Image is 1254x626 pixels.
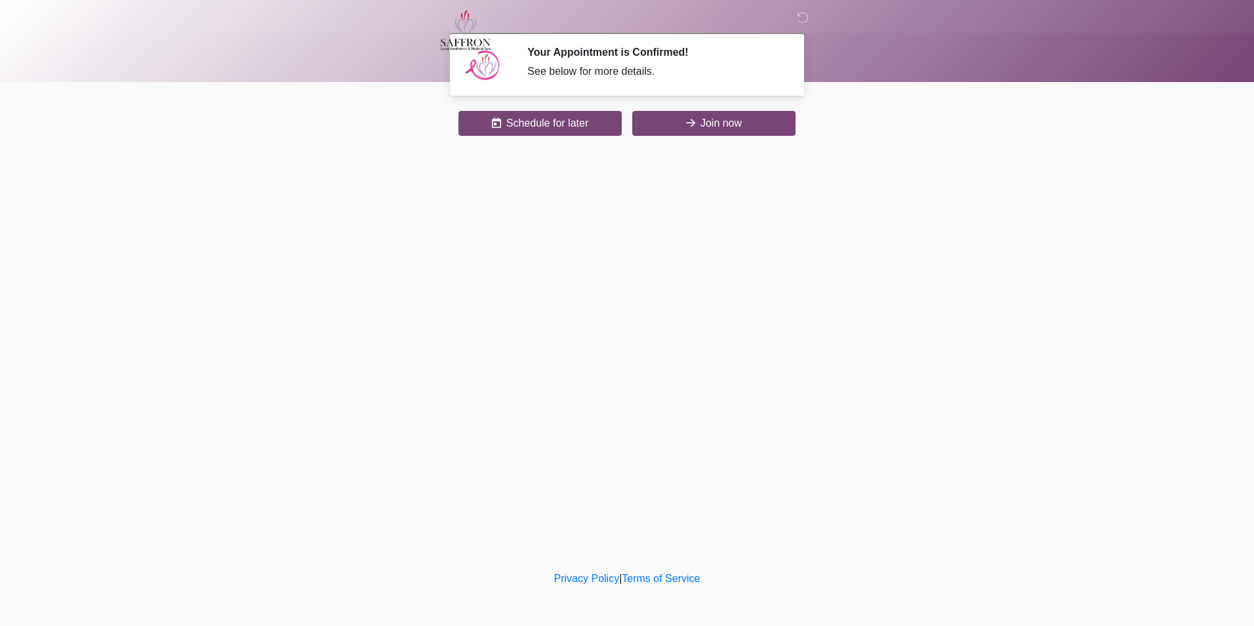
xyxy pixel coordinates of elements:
[440,10,491,51] img: Saffron Laser Aesthetics and Medical Spa Logo
[527,64,781,79] div: See below for more details.
[619,573,622,584] a: |
[554,573,620,584] a: Privacy Policy
[463,46,502,85] img: Agent Avatar
[632,111,796,136] button: Join now
[622,573,700,584] a: Terms of Service
[458,111,622,136] button: Schedule for later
